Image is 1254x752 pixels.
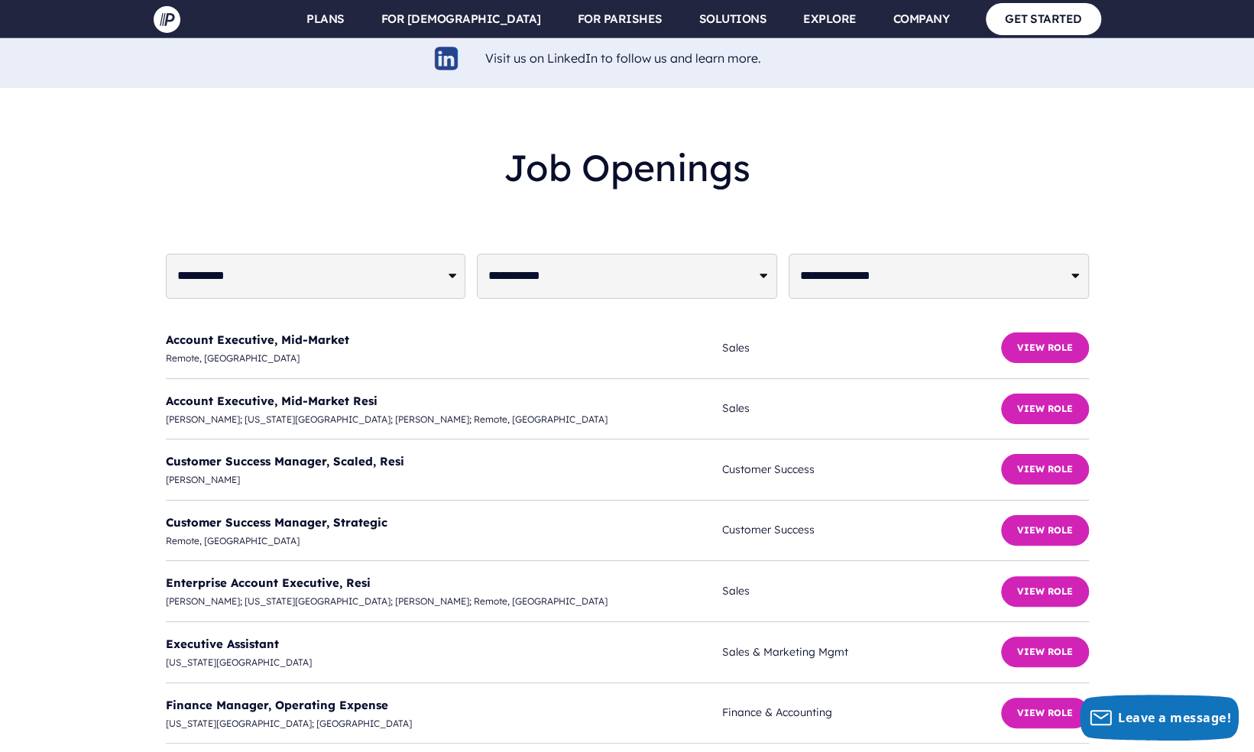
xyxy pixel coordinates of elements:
span: Sales [722,399,1000,418]
button: Leave a message! [1080,695,1239,741]
button: View Role [1001,332,1089,363]
span: [US_STATE][GEOGRAPHIC_DATA] [166,654,723,671]
a: Account Executive, Mid-Market Resi [166,394,377,408]
button: View Role [1001,454,1089,485]
a: GET STARTED [986,3,1101,34]
a: Finance Manager, Operating Expense [166,698,388,712]
a: Account Executive, Mid-Market [166,332,349,347]
span: Customer Success [722,460,1000,479]
button: View Role [1001,515,1089,546]
span: [PERSON_NAME]; [US_STATE][GEOGRAPHIC_DATA]; [PERSON_NAME]; Remote, [GEOGRAPHIC_DATA] [166,411,723,428]
span: Sales [722,582,1000,601]
span: Remote, [GEOGRAPHIC_DATA] [166,350,723,367]
button: View Role [1001,637,1089,667]
span: [US_STATE][GEOGRAPHIC_DATA]; [GEOGRAPHIC_DATA] [166,715,723,732]
h2: Job Openings [166,134,1089,202]
a: Customer Success Manager, Strategic [166,515,387,530]
a: Customer Success Manager, Scaled, Resi [166,454,404,468]
span: [PERSON_NAME]; [US_STATE][GEOGRAPHIC_DATA]; [PERSON_NAME]; Remote, [GEOGRAPHIC_DATA] [166,593,723,610]
a: Enterprise Account Executive, Resi [166,575,371,590]
span: Leave a message! [1118,709,1231,726]
span: Sales [722,339,1000,358]
a: Executive Assistant [166,637,279,651]
a: Visit us on LinkedIn to follow us and learn more. [485,50,761,66]
span: Customer Success [722,520,1000,540]
span: Remote, [GEOGRAPHIC_DATA] [166,533,723,549]
button: View Role [1001,394,1089,424]
span: Sales & Marketing Mgmt [722,643,1000,662]
span: [PERSON_NAME] [166,472,723,488]
span: Finance & Accounting [722,703,1000,722]
img: linkedin-logo [433,44,461,73]
button: View Role [1001,576,1089,607]
button: View Role [1001,698,1089,728]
